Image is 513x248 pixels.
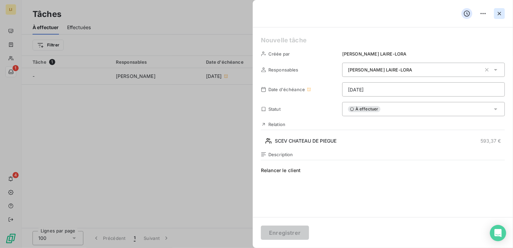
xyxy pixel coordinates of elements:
[275,138,336,144] span: SCEV CHATEAU DE PIEGUE
[348,67,412,73] span: [PERSON_NAME] LAIRE-LORA
[480,138,501,144] span: 593,37 €
[342,82,505,97] input: placeholder
[261,226,309,240] button: Enregistrer
[342,51,407,57] span: [PERSON_NAME] LAIRE-LORA
[268,87,305,92] span: Date d'échéance
[268,51,290,57] span: Créée par
[268,67,299,73] span: Responsables
[268,106,281,112] span: Statut
[348,106,381,112] span: À effectuer
[268,122,285,127] span: Relation
[268,152,293,157] span: Description
[261,136,505,146] button: SCEV CHATEAU DE PIEGUE593,37 €
[490,225,506,241] div: Open Intercom Messenger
